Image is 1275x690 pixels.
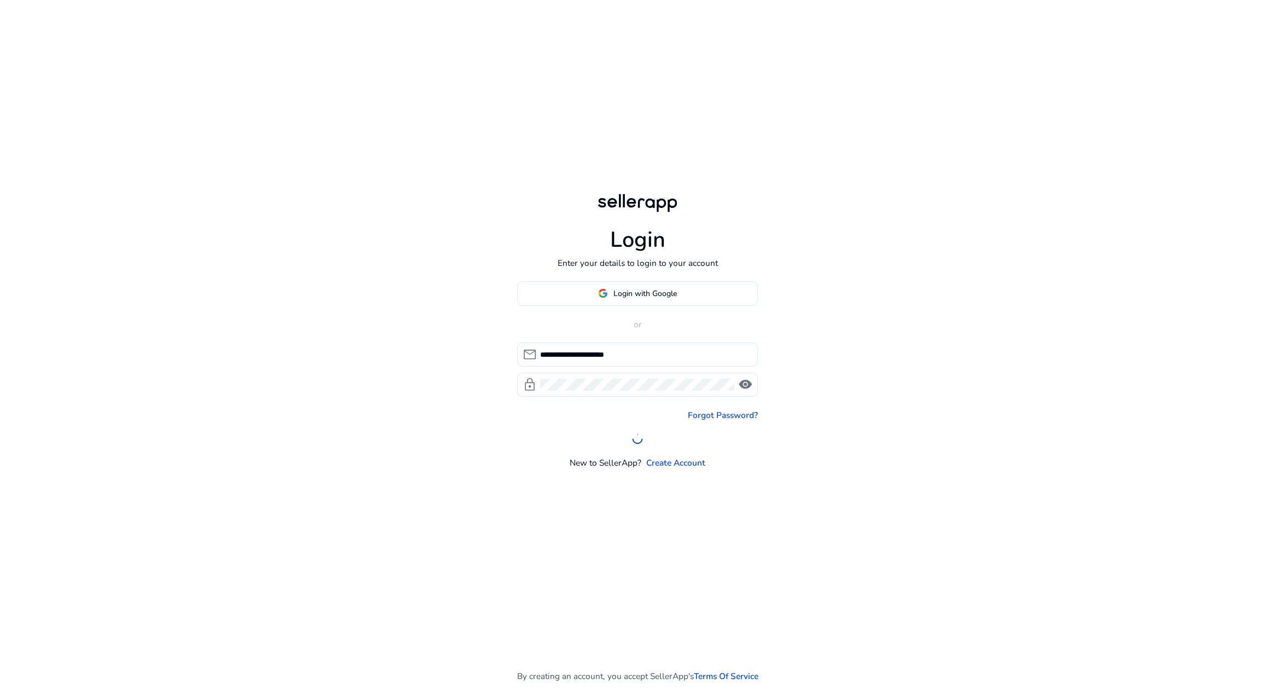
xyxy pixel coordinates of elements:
a: Terms Of Service [694,670,758,682]
p: or [517,318,758,330]
span: mail [523,347,537,362]
p: Enter your details to login to your account [558,257,718,269]
p: New to SellerApp? [570,456,641,469]
a: Create Account [646,456,705,469]
h1: Login [610,227,665,253]
span: visibility [738,378,752,392]
span: lock [523,378,537,392]
img: google-logo.svg [598,288,608,298]
span: Login with Google [613,288,677,299]
button: Login with Google [517,281,758,306]
a: Forgot Password? [688,409,758,421]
